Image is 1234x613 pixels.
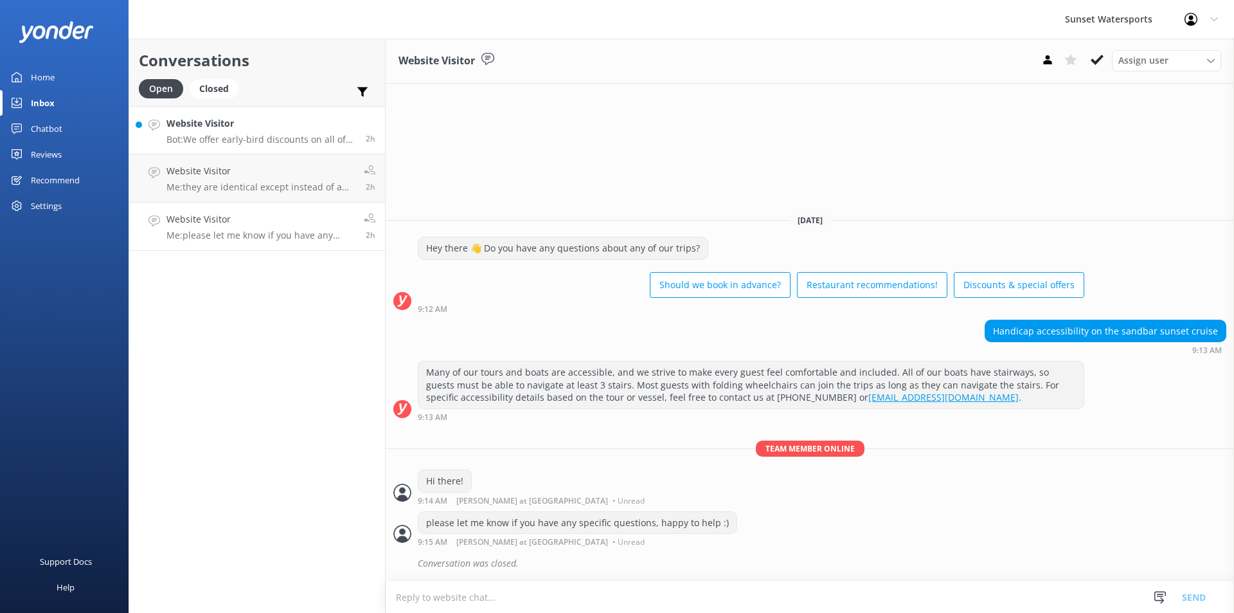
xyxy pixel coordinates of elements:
[954,272,1084,298] button: Discounts & special offers
[418,470,471,492] div: Hi there!
[456,497,608,505] span: [PERSON_NAME] at [GEOGRAPHIC_DATA]
[418,237,708,259] div: Hey there 👋 Do you have any questions about any of our trips?
[418,414,447,421] strong: 9:13 AM
[166,181,354,193] p: Me: they are identical except instead of a second reef stop, the dolphin one goes to see the dolp...
[190,81,245,95] a: Closed
[418,361,1084,408] div: Many of our tours and boats are accessible, and we strive to make every guest feel comfortable an...
[57,574,75,600] div: Help
[418,537,737,546] div: 08:15am 16-Aug-2025 (UTC -05:00) America/Cancun
[166,230,354,241] p: Me: please let me know if you have any specific questions, happy to help :)
[31,116,62,142] div: Chatbot
[985,345,1226,354] div: 08:13am 16-Aug-2025 (UTC -05:00) America/Cancun
[31,90,55,116] div: Inbox
[366,230,375,241] span: 08:15am 16-Aug-2025 (UTC -05:00) America/Cancun
[31,64,55,90] div: Home
[139,81,190,95] a: Open
[613,497,645,505] span: • Unread
[418,496,648,505] div: 08:14am 16-Aug-2025 (UTC -05:00) America/Cancun
[393,553,1226,574] div: 2025-08-16T13:38:01.758
[139,48,375,73] h2: Conversations
[366,181,375,192] span: 08:26am 16-Aug-2025 (UTC -05:00) America/Cancun
[366,133,375,144] span: 08:26am 16-Aug-2025 (UTC -05:00) America/Cancun
[166,134,356,145] p: Bot: We offer early-bird discounts on all of our morning trips. When you book direct, we guarante...
[190,79,238,98] div: Closed
[166,164,354,178] h4: Website Visitor
[797,272,947,298] button: Restaurant recommendations!
[790,215,830,226] span: [DATE]
[129,203,385,251] a: Website VisitorMe:please let me know if you have any specific questions, happy to help :)2h
[166,212,354,226] h4: Website Visitor
[756,441,864,457] span: Team member online
[985,320,1226,342] div: Handicap accessibility on the sandbar sunset cruise
[418,553,1226,574] div: Conversation was closed.
[1118,53,1168,68] span: Assign user
[418,497,447,505] strong: 9:14 AM
[418,538,447,546] strong: 9:15 AM
[418,412,1084,421] div: 08:13am 16-Aug-2025 (UTC -05:00) America/Cancun
[40,549,92,574] div: Support Docs
[650,272,791,298] button: Should we book in advance?
[418,512,737,534] div: please let me know if you have any specific questions, happy to help :)
[418,306,447,313] strong: 9:12 AM
[418,304,1084,313] div: 08:12am 16-Aug-2025 (UTC -05:00) America/Cancun
[1192,347,1222,354] strong: 9:13 AM
[398,53,475,69] h3: Website Visitor
[19,21,93,42] img: yonder-white-logo.png
[31,193,62,219] div: Settings
[31,142,62,167] div: Reviews
[31,167,80,193] div: Recommend
[129,106,385,154] a: Website VisitorBot:We offer early-bird discounts on all of our morning trips. When you book direc...
[129,154,385,203] a: Website VisitorMe:they are identical except instead of a second reef stop, the dolphin one goes t...
[868,391,1019,403] a: [EMAIL_ADDRESS][DOMAIN_NAME]
[456,538,608,546] span: [PERSON_NAME] at [GEOGRAPHIC_DATA]
[166,116,356,131] h4: Website Visitor
[139,79,183,98] div: Open
[1112,50,1221,71] div: Assign User
[613,538,645,546] span: • Unread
